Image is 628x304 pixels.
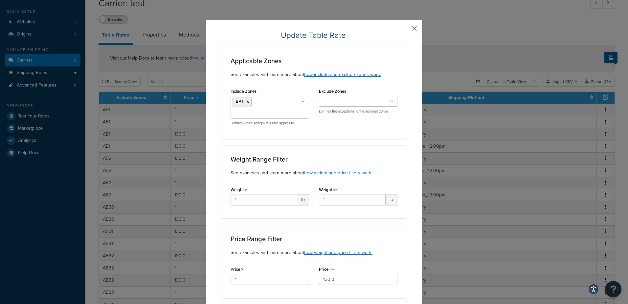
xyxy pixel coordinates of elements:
[231,57,397,64] h3: Applicable Zones
[231,169,397,177] p: See examples and learn more about
[319,89,346,94] label: Exclude Zones
[319,187,338,192] label: Weight <=
[304,71,381,78] a: how include and exclude zones work.
[222,30,406,40] h2: Update Table Rate
[386,194,397,205] span: lb
[297,194,309,205] span: lb
[231,249,397,256] p: See examples and learn more about
[304,249,372,256] a: how weight and price filters work.
[319,109,397,114] p: Defines the exceptions to the included zones
[231,156,397,163] h3: Weight Range Filter
[235,98,243,105] span: AB1
[231,187,247,192] label: Weight >
[319,267,334,272] label: Price <=
[231,89,257,94] label: Include Zones
[231,71,397,78] p: See examples and learn more about
[231,235,397,242] h3: Price Range Filter
[231,267,243,272] label: Price >
[304,169,372,176] a: how weight and price filters work.
[231,121,309,126] p: Defines which zone(s) this rate applies to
